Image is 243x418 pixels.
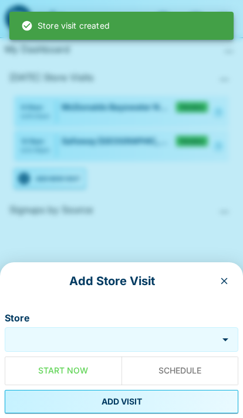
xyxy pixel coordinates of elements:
[5,357,122,385] button: Start Now
[122,357,239,385] button: Schedule
[9,272,215,290] p: Add Store Visit
[21,15,110,36] div: Store visit created
[217,331,234,348] button: Open
[5,357,238,385] div: Now or Scheduled
[5,390,238,413] button: ADD VISIT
